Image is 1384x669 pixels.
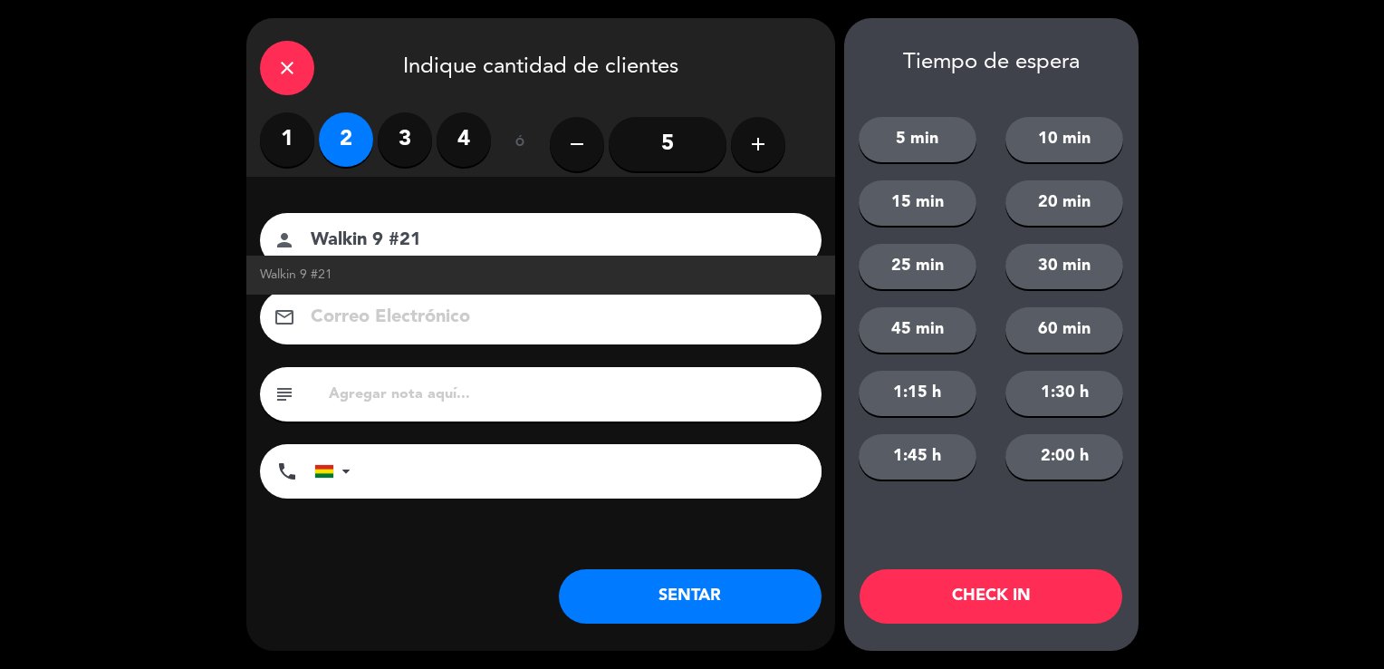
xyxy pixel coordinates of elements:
[260,265,332,286] span: Walkin 9 #21
[859,180,976,226] button: 15 min
[1005,117,1123,162] button: 10 min
[327,382,808,407] input: Agregar nota aquí...
[276,57,298,79] i: close
[859,117,976,162] button: 5 min
[260,112,314,167] label: 1
[844,50,1139,76] div: Tiempo de espera
[550,117,604,171] button: remove
[747,133,769,155] i: add
[1005,434,1123,480] button: 2:00 h
[491,112,550,176] div: ó
[860,569,1122,624] button: CHECK IN
[559,569,822,624] button: SENTAR
[731,117,785,171] button: add
[309,302,798,334] input: Correo Electrónico
[274,306,295,328] i: email
[1005,371,1123,416] button: 1:30 h
[274,383,295,405] i: subject
[315,445,357,498] div: Bolivia: +591
[246,18,835,112] div: Indique cantidad de clientes
[378,112,432,167] label: 3
[309,225,798,257] input: Nombre del cliente
[437,112,491,167] label: 4
[1005,244,1123,289] button: 30 min
[276,461,298,482] i: phone
[566,133,588,155] i: remove
[1005,307,1123,353] button: 60 min
[859,307,976,353] button: 45 min
[859,244,976,289] button: 25 min
[859,371,976,416] button: 1:15 h
[319,112,373,167] label: 2
[274,229,295,251] i: person
[859,434,976,480] button: 1:45 h
[1005,180,1123,226] button: 20 min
